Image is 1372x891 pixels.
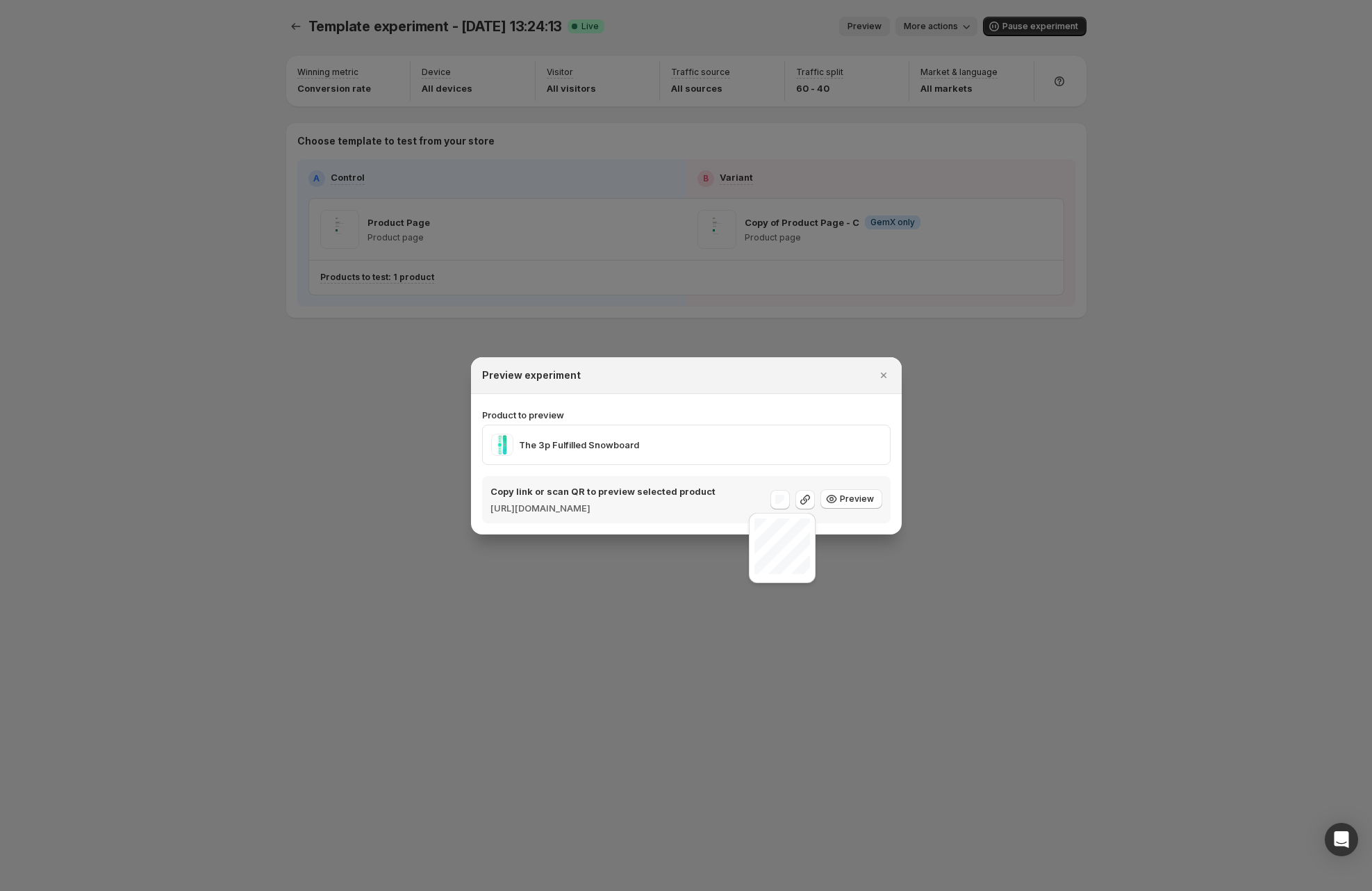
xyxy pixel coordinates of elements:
p: The 3p Fulfilled Snowboard [519,438,639,452]
span: Preview [840,493,874,505]
p: [URL][DOMAIN_NAME] [490,501,716,515]
p: Copy link or scan QR to preview selected product [490,484,716,498]
button: Close [874,366,893,385]
h2: Preview experiment [482,368,581,382]
img: The 3p Fulfilled Snowboard [491,434,513,456]
p: Product to preview [482,408,891,422]
div: Open Intercom Messenger [1325,823,1358,856]
button: Preview [820,489,882,509]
